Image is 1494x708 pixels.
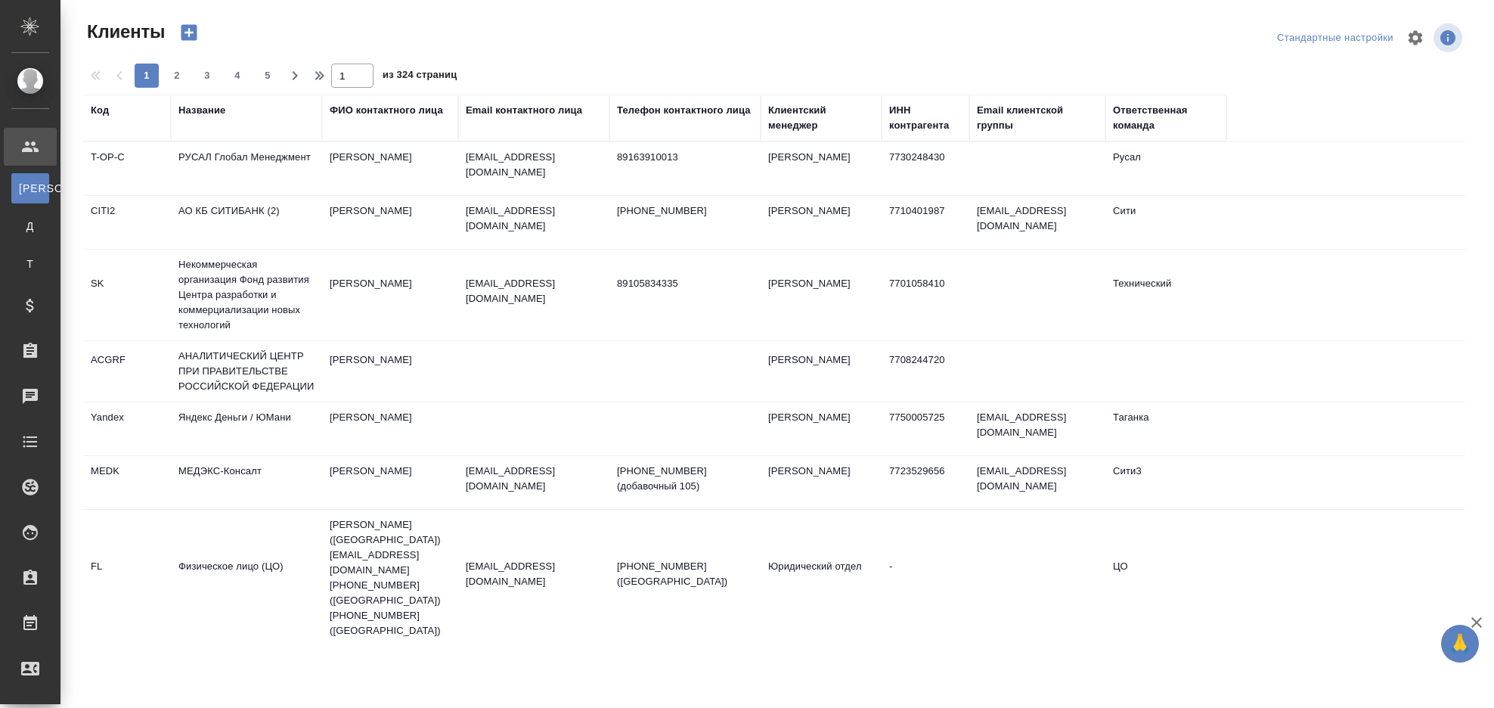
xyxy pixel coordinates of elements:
[322,345,458,398] td: [PERSON_NAME]
[1113,103,1219,133] div: Ответственная команда
[1105,196,1226,249] td: Сити
[322,142,458,195] td: [PERSON_NAME]
[1273,26,1397,50] div: split button
[761,456,882,509] td: [PERSON_NAME]
[171,341,322,402] td: АНАЛИТИЧЕСКИЙ ЦЕНТР ПРИ ПРАВИТЕЛЬСТВЕ РОССИЙСКОЙ ФЕДЕРАЦИИ
[83,269,171,321] td: SK
[466,464,602,494] p: [EMAIL_ADDRESS][DOMAIN_NAME]
[11,173,49,203] a: [PERSON_NAME]
[466,276,602,306] p: [EMAIL_ADDRESS][DOMAIN_NAME]
[171,196,322,249] td: АО КБ СИТИБАНК (2)
[322,456,458,509] td: [PERSON_NAME]
[165,68,189,83] span: 2
[171,250,322,340] td: Некоммерческая организация Фонд развития Центра разработки и коммерциализации новых технологий
[761,269,882,321] td: [PERSON_NAME]
[617,103,751,118] div: Телефон контактного лица
[1397,20,1434,56] span: Настроить таблицу
[617,559,753,589] p: [PHONE_NUMBER] ([GEOGRAPHIC_DATA])
[165,64,189,88] button: 2
[171,551,322,604] td: Физическое лицо (ЦО)
[256,68,280,83] span: 5
[882,196,969,249] td: 7710401987
[1447,628,1473,660] span: 🙏
[761,196,882,249] td: [PERSON_NAME]
[225,64,250,88] button: 4
[83,142,171,195] td: T-OP-C
[761,142,882,195] td: [PERSON_NAME]
[768,103,874,133] div: Клиентский менеджер
[195,64,219,88] button: 3
[19,219,42,234] span: Д
[882,551,969,604] td: -
[83,551,171,604] td: FL
[1105,269,1226,321] td: Технический
[466,150,602,180] p: [EMAIL_ADDRESS][DOMAIN_NAME]
[322,510,458,646] td: [PERSON_NAME] ([GEOGRAPHIC_DATA]) [EMAIL_ADDRESS][DOMAIN_NAME] [PHONE_NUMBER] ([GEOGRAPHIC_DATA])...
[1105,456,1226,509] td: Сити3
[617,464,753,494] p: [PHONE_NUMBER] (добавочный 105)
[83,345,171,398] td: ACGRF
[1105,142,1226,195] td: Русал
[383,66,457,88] span: из 324 страниц
[761,402,882,455] td: [PERSON_NAME]
[617,276,753,291] p: 89105834335
[969,196,1105,249] td: [EMAIL_ADDRESS][DOMAIN_NAME]
[882,402,969,455] td: 7750005725
[11,211,49,241] a: Д
[617,203,753,219] p: [PHONE_NUMBER]
[11,249,49,279] a: Т
[83,196,171,249] td: CITI2
[83,20,165,44] span: Клиенты
[466,203,602,234] p: [EMAIL_ADDRESS][DOMAIN_NAME]
[882,456,969,509] td: 7723529656
[195,68,219,83] span: 3
[969,456,1105,509] td: [EMAIL_ADDRESS][DOMAIN_NAME]
[617,150,753,165] p: 89163910013
[91,103,109,118] div: Код
[19,181,42,196] span: [PERSON_NAME]
[225,68,250,83] span: 4
[889,103,962,133] div: ИНН контрагента
[1105,402,1226,455] td: Таганка
[466,103,582,118] div: Email контактного лица
[1434,23,1465,52] span: Посмотреть информацию
[969,402,1105,455] td: [EMAIL_ADDRESS][DOMAIN_NAME]
[322,196,458,249] td: [PERSON_NAME]
[171,20,207,45] button: Создать
[761,551,882,604] td: Юридический отдел
[466,559,602,589] p: [EMAIL_ADDRESS][DOMAIN_NAME]
[882,345,969,398] td: 7708244720
[322,269,458,321] td: [PERSON_NAME]
[83,456,171,509] td: MEDK
[83,402,171,455] td: Yandex
[882,269,969,321] td: 7701058410
[19,256,42,272] span: Т
[882,142,969,195] td: 7730248430
[171,402,322,455] td: Яндекс Деньги / ЮМани
[1105,551,1226,604] td: ЦО
[322,402,458,455] td: [PERSON_NAME]
[761,345,882,398] td: [PERSON_NAME]
[977,103,1098,133] div: Email клиентской группы
[330,103,443,118] div: ФИО контактного лица
[1441,625,1479,663] button: 🙏
[178,103,225,118] div: Название
[171,142,322,195] td: РУСАЛ Глобал Менеджмент
[256,64,280,88] button: 5
[171,456,322,509] td: МЕДЭКС-Консалт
